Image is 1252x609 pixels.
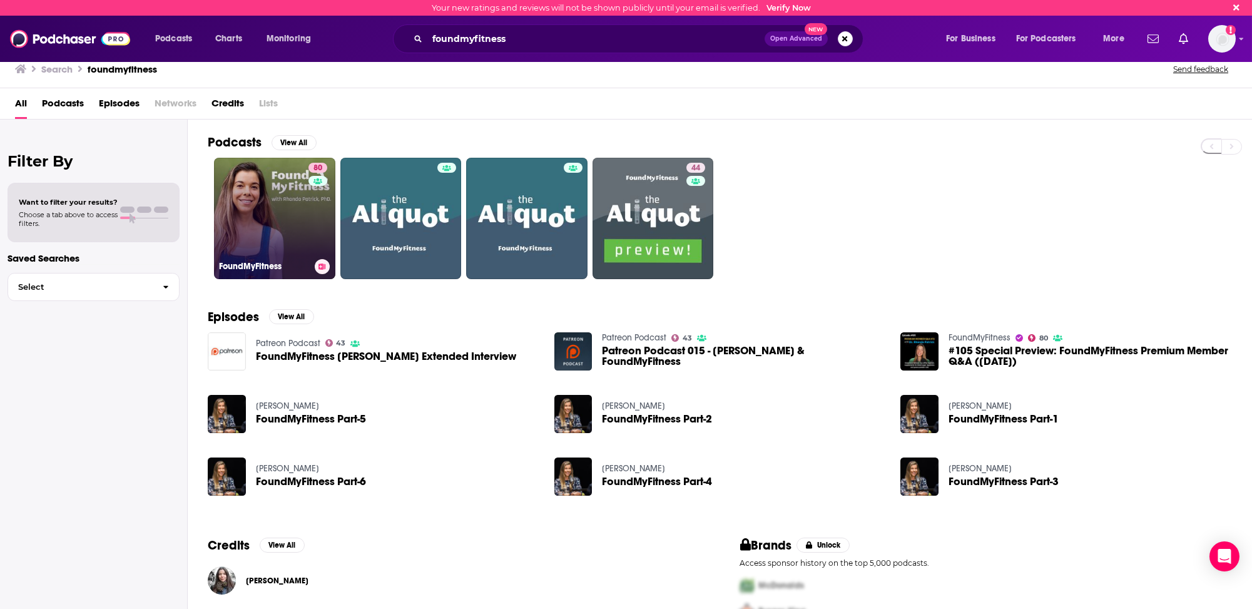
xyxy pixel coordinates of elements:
[325,339,346,347] a: 43
[256,463,319,474] a: Dr. Rhonda Patrick
[146,29,208,49] button: open menu
[155,30,192,48] span: Podcasts
[554,332,593,371] img: Patreon Podcast 015 - Matt Lees & FoundMyFitness
[949,345,1232,367] a: #105 Special Preview: FoundMyFitness Premium Member Q&A (July 2025)
[949,463,1012,474] a: Dr. Rhonda Patrick
[900,395,939,433] img: FoundMyFitness Part-1
[937,29,1011,49] button: open menu
[900,332,939,371] img: #105 Special Preview: FoundMyFitness Premium Member Q&A (July 2025)
[949,476,1059,487] a: FoundMyFitness Part-3
[208,538,305,553] a: CreditsView All
[766,3,811,13] a: Verify Now
[256,351,516,362] span: FoundMyFitness [PERSON_NAME] Extended Interview
[949,332,1010,343] a: FoundMyFitness
[41,63,73,75] h3: Search
[602,401,665,411] a: Dr. Rhonda Patrick
[602,345,885,367] span: Patreon Podcast 015 - [PERSON_NAME] & FoundMyFitness
[8,273,180,301] button: Select
[602,332,666,343] a: Patreon Podcast
[740,538,792,553] h2: Brands
[208,395,246,433] img: FoundMyFitness Part-5
[740,558,1233,568] p: Access sponsor history on the top 5,000 podcasts.
[259,93,278,119] span: Lists
[602,476,712,487] span: FoundMyFitness Part-4
[256,338,320,349] a: Patreon Podcast
[1209,541,1239,571] div: Open Intercom Messenger
[308,163,327,173] a: 80
[405,24,875,53] div: Search podcasts, credits, & more...
[99,93,140,119] a: Episodes
[1028,334,1048,342] a: 80
[686,163,705,173] a: 44
[770,36,822,42] span: Open Advanced
[671,334,692,342] a: 43
[256,414,366,424] a: FoundMyFitness Part-5
[1008,29,1094,49] button: open menu
[949,414,1059,424] a: FoundMyFitness Part-1
[208,135,317,150] a: PodcastsView All
[42,93,84,119] a: Podcasts
[796,538,850,553] button: Unlock
[759,580,805,591] span: McDonalds
[211,93,244,119] a: Credits
[1208,25,1236,53] img: User Profile
[8,283,153,291] span: Select
[208,458,246,496] img: FoundMyFitness Part-6
[258,29,327,49] button: open menu
[10,27,130,51] a: Podchaser - Follow, Share and Rate Podcasts
[1039,335,1048,341] span: 80
[602,414,712,424] span: FoundMyFitness Part-2
[19,198,118,207] span: Want to filter your results?
[246,576,308,586] span: [PERSON_NAME]
[15,93,27,119] a: All
[208,332,246,371] img: FoundMyFitness Rhonda Patrick Extended Interview
[554,458,593,496] img: FoundMyFitness Part-4
[207,29,250,49] a: Charts
[260,538,305,553] button: View All
[1103,30,1124,48] span: More
[246,576,308,586] a: Dr. Rhonda Patrick
[272,135,317,150] button: View All
[208,135,262,150] h2: Podcasts
[8,152,180,170] h2: Filter By
[805,23,827,35] span: New
[269,309,314,324] button: View All
[949,401,1012,411] a: Dr. Rhonda Patrick
[1208,25,1236,53] span: Logged in as BretAita
[946,30,995,48] span: For Business
[765,31,828,46] button: Open AdvancedNew
[8,252,180,264] p: Saved Searches
[208,538,250,553] h2: Credits
[593,158,714,279] a: 44
[1169,64,1232,74] button: Send feedback
[256,351,516,362] a: FoundMyFitness Rhonda Patrick Extended Interview
[683,335,692,341] span: 43
[256,476,366,487] a: FoundMyFitness Part-6
[1226,25,1236,35] svg: Email not verified
[1208,25,1236,53] button: Show profile menu
[432,3,811,13] div: Your new ratings and reviews will not be shown publicly until your email is verified.
[208,561,700,601] button: Dr. Rhonda PatrickDr. Rhonda Patrick
[208,566,236,595] img: Dr. Rhonda Patrick
[735,573,759,598] img: First Pro Logo
[1174,28,1193,49] a: Show notifications dropdown
[214,158,335,279] a: 80FoundMyFitness
[900,458,939,496] img: FoundMyFitness Part-3
[1143,28,1164,49] a: Show notifications dropdown
[691,162,700,175] span: 44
